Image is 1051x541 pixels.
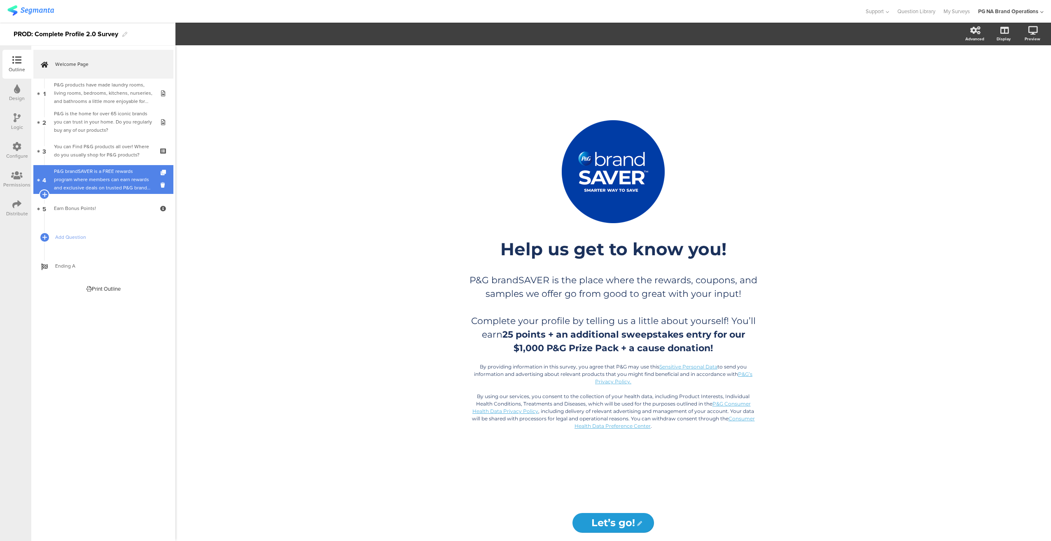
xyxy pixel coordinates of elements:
a: 2 P&G is the home for over 65 iconic brands you can trust in your home. Do you regularly buy any ... [33,107,173,136]
div: P&G is the home for over 65 iconic brands you can trust in your home. Do you regularly buy any of... [54,110,152,134]
span: 4 [42,175,46,184]
div: P&G products have made laundry rooms, living rooms, bedrooms, kitchens, nurseries, and bathrooms ... [54,81,152,105]
div: Design [9,95,25,102]
div: Logic [11,124,23,131]
span: 3 [42,146,46,155]
div: PG NA Brand Operations [978,7,1038,15]
span: Add Question [55,233,161,241]
div: Preview [1025,36,1040,42]
a: 3 You can Find P&G products all over! Where do you usually shop for P&G products? [33,136,173,165]
div: Configure [6,152,28,160]
a: Ending A [33,252,173,280]
i: Delete [161,181,168,189]
a: 5 Earn Bonus Points! [33,194,173,223]
div: PROD: Complete Profile 2.0 Survey [14,28,118,41]
span: Welcome Page [55,60,161,68]
span: 5 [42,204,46,213]
div: P&G brandSAVER is a FREE rewards program where members can earn rewards and exclusive deals on tr... [54,167,152,192]
div: Outline [9,66,25,73]
span: Ending A [55,262,161,270]
p: P&G brandSAVER is the place where the rewards, coupons, and samples we offer go from good to grea... [469,273,757,301]
div: Permissions [3,181,30,189]
input: Start [572,513,654,533]
p: By using our services, you consent to the collection of your health data, including Product Inter... [469,393,757,430]
p: Help us get to know you! [461,238,766,260]
div: Display [997,36,1011,42]
i: Duplicate [161,170,168,175]
span: 2 [42,117,46,126]
span: Support [866,7,884,15]
a: 1 P&G products have made laundry rooms, living rooms, bedrooms, kitchens, nurseries, and bathroom... [33,79,173,107]
div: Advanced [965,36,984,42]
span: 1 [43,89,46,98]
div: Earn Bonus Points! [54,204,152,212]
p: Complete your profile by telling us a little about yourself! You’ll earn [469,314,757,355]
div: Distribute [6,210,28,217]
a: Sensitive Personal Data [659,364,717,370]
a: 4 P&G brandSAVER is a FREE rewards program where members can earn rewards and exclusive deals on ... [33,165,173,194]
div: Print Outline [86,285,121,293]
a: Welcome Page [33,50,173,79]
div: You can Find P&G products all over! Where do you usually shop for P&G products? [54,142,152,159]
strong: 25 points + an additional sweepstakes entry for our $1,000 P&G Prize Pack + a cause donation! [502,329,745,354]
p: By providing information in this survey, you agree that P&G may use this to send you information ... [469,363,757,385]
img: segmanta logo [7,5,54,16]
